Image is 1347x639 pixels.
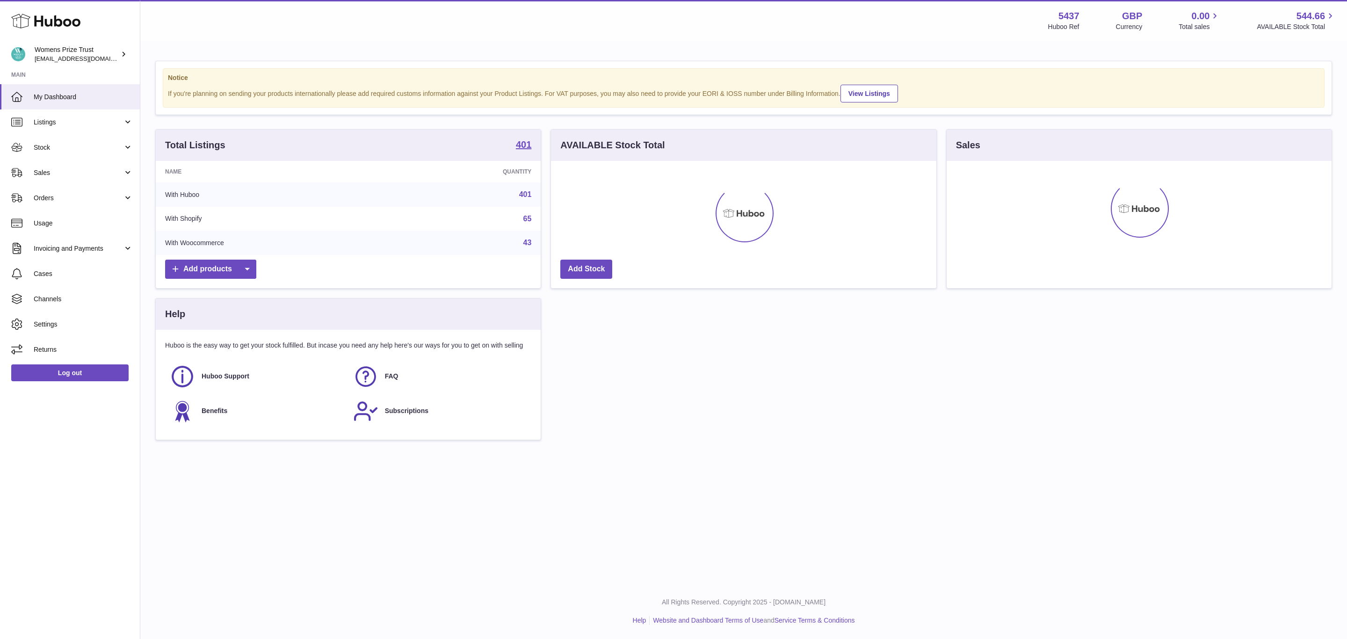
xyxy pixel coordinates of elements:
[165,139,225,152] h3: Total Listings
[170,364,344,389] a: Huboo Support
[385,407,428,415] span: Subscriptions
[395,161,541,182] th: Quantity
[519,190,532,198] a: 401
[516,140,531,149] strong: 401
[165,341,531,350] p: Huboo is the easy way to get your stock fulfilled. But incase you need any help here's our ways f...
[516,140,531,151] a: 401
[633,617,646,624] a: Help
[34,320,133,329] span: Settings
[560,139,665,152] h3: AVAILABLE Stock Total
[148,598,1340,607] p: All Rights Reserved. Copyright 2025 - [DOMAIN_NAME]
[34,295,133,304] span: Channels
[34,93,133,102] span: My Dashboard
[353,364,527,389] a: FAQ
[34,345,133,354] span: Returns
[35,55,138,62] span: [EMAIL_ADDRESS][DOMAIN_NAME]
[34,118,123,127] span: Listings
[1058,10,1079,22] strong: 5437
[165,308,185,320] h3: Help
[35,45,119,63] div: Womens Prize Trust
[168,73,1319,82] strong: Notice
[775,617,855,624] a: Service Terms & Conditions
[165,260,256,279] a: Add products
[1179,22,1220,31] span: Total sales
[202,407,227,415] span: Benefits
[1257,22,1336,31] span: AVAILABLE Stock Total
[34,143,123,152] span: Stock
[650,616,855,625] li: and
[1257,10,1336,31] a: 544.66 AVAILABLE Stock Total
[385,372,398,381] span: FAQ
[11,364,129,381] a: Log out
[523,239,532,247] a: 43
[34,269,133,278] span: Cases
[168,83,1319,102] div: If you're planning on sending your products internationally please add required customs informati...
[202,372,249,381] span: Huboo Support
[156,231,395,255] td: With Woocommerce
[156,182,395,207] td: With Huboo
[523,215,532,223] a: 65
[1048,22,1079,31] div: Huboo Ref
[156,207,395,231] td: With Shopify
[170,399,344,424] a: Benefits
[1192,10,1210,22] span: 0.00
[34,244,123,253] span: Invoicing and Payments
[353,399,527,424] a: Subscriptions
[34,168,123,177] span: Sales
[1296,10,1325,22] span: 544.66
[34,219,133,228] span: Usage
[1122,10,1142,22] strong: GBP
[560,260,612,279] a: Add Stock
[34,194,123,203] span: Orders
[1179,10,1220,31] a: 0.00 Total sales
[156,161,395,182] th: Name
[1116,22,1143,31] div: Currency
[653,617,763,624] a: Website and Dashboard Terms of Use
[11,47,25,61] img: internalAdmin-5437@internal.huboo.com
[956,139,980,152] h3: Sales
[840,85,898,102] a: View Listings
